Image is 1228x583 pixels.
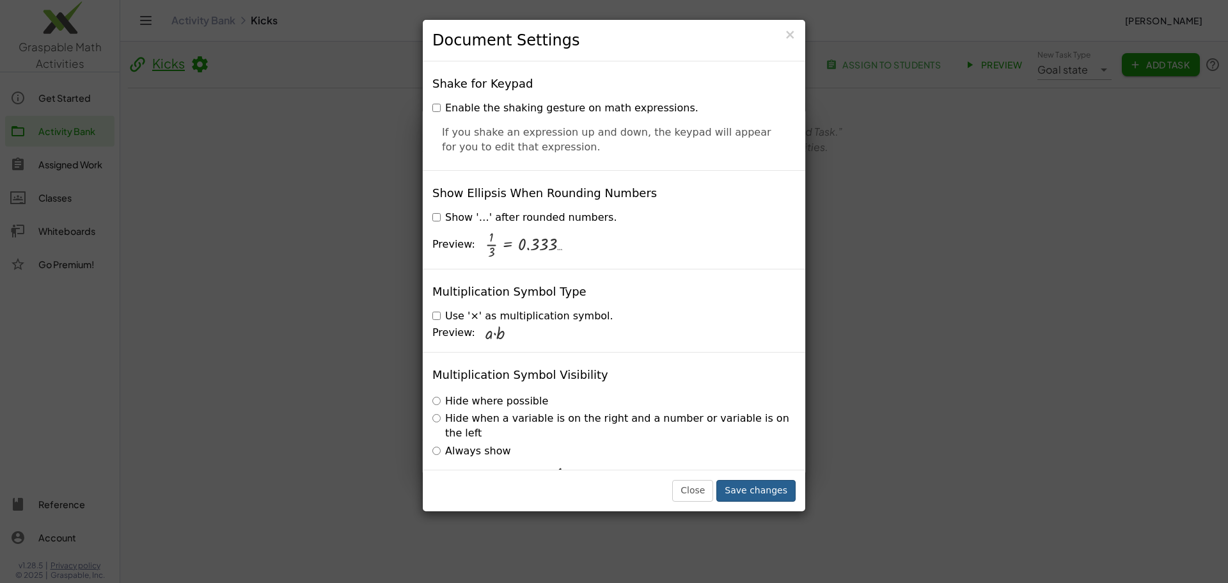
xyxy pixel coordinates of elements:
[432,394,548,409] label: Hide where possible
[432,326,475,340] span: Preview:
[432,411,796,441] label: Hide when a variable is on the right and a number or variable is on the left
[432,447,441,455] input: Always show
[432,369,608,381] h4: Multiplication Symbol Visibility
[432,444,511,459] label: Always show
[432,211,617,225] label: Show '…' after rounded numbers.
[432,285,586,298] h4: Multiplication Symbol Type
[432,397,441,405] input: Hide where possible
[432,414,441,422] input: Hide when a variable is on the right and a number or variable is on the left
[432,187,657,200] h4: Show Ellipsis When Rounding Numbers
[432,213,441,221] input: Show '…' after rounded numbers.
[784,27,796,42] span: ×
[432,77,533,90] h4: Shake for Keypad
[432,101,698,116] label: Enable the shaking gesture on math expressions.
[432,309,613,324] label: Use '×' as multiplication symbol.
[432,29,796,51] h3: Document Settings
[442,125,786,155] p: If you shake an expression up and down, the keypad will appear for you to edit that expression.
[432,312,441,320] input: Use '×' as multiplication symbol.
[432,237,475,252] span: Preview:
[784,28,796,42] button: Close
[716,480,796,502] button: Save changes
[432,104,441,112] input: Enable the shaking gesture on math expressions.
[672,480,713,502] button: Close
